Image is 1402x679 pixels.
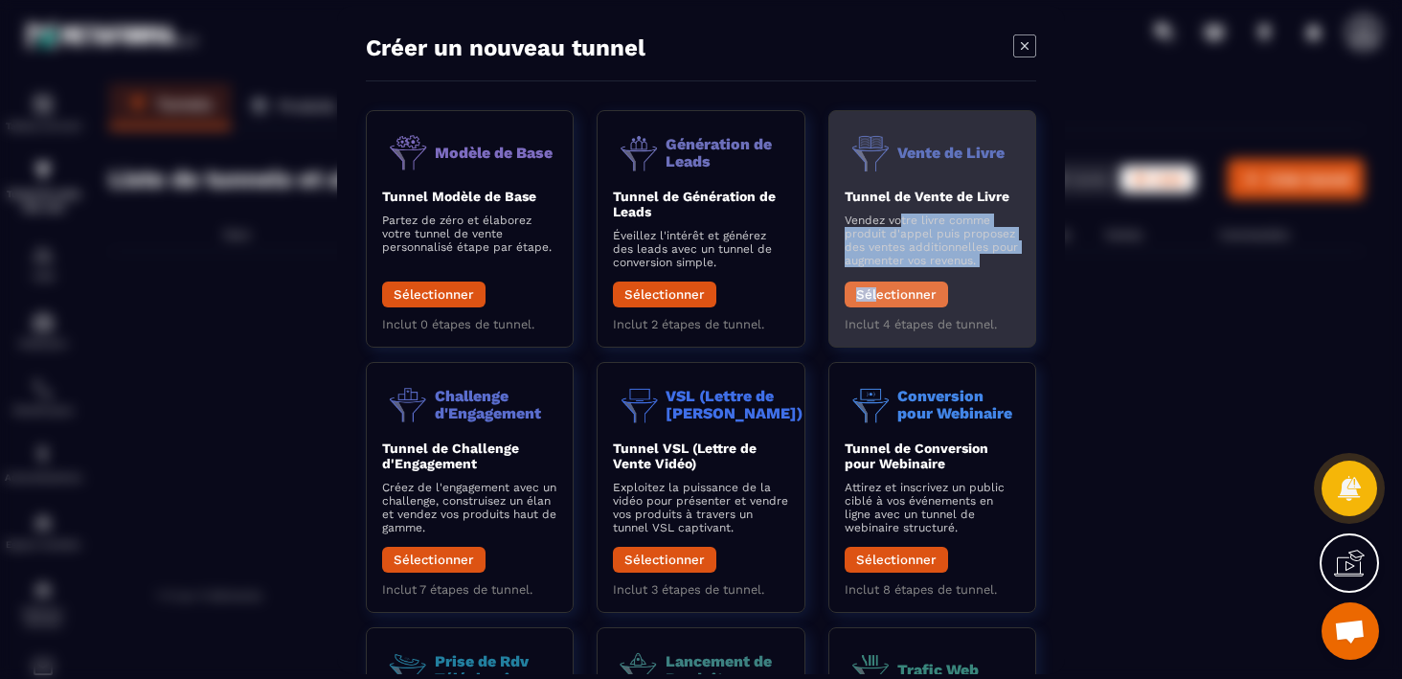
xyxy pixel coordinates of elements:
button: Sélectionner [845,546,948,572]
img: funnel-objective-icon [382,377,435,430]
img: funnel-objective-icon [845,377,897,430]
b: Tunnel de Conversion pour Webinaire [845,440,988,470]
p: Inclut 7 étapes de tunnel. [382,581,557,596]
p: Exploitez la puissance de la vidéo pour présenter et vendre vos produits à travers un tunnel VSL ... [613,480,788,533]
img: funnel-objective-icon [613,377,666,430]
p: Challenge d'Engagement [435,387,557,420]
button: Sélectionner [613,546,716,572]
button: Sélectionner [845,281,948,306]
p: Éveillez l'intérêt et générez des leads avec un tunnel de conversion simple. [613,228,788,268]
p: Partez de zéro et élaborez votre tunnel de vente personnalisé étape par étape. [382,213,557,253]
p: Vendez votre livre comme produit d'appel puis proposez des ventes additionnelles pour augmenter v... [845,213,1020,266]
p: Modèle de Base [435,144,553,161]
p: Créez de l'engagement avec un challenge, construisez un élan et vendez vos produits haut de gamme. [382,480,557,533]
p: Génération de Leads [666,135,788,169]
b: Tunnel de Challenge d'Engagement [382,440,519,470]
b: Tunnel VSL (Lettre de Vente Vidéo) [613,440,757,470]
p: Vente de Livre [897,144,1005,161]
img: funnel-objective-icon [613,125,666,178]
b: Tunnel Modèle de Base [382,188,536,203]
p: VSL (Lettre de [PERSON_NAME]) [666,387,803,420]
p: Inclut 8 étapes de tunnel. [845,581,1020,596]
b: Tunnel de Génération de Leads [613,188,776,218]
h4: Créer un nouveau tunnel [366,34,645,60]
b: Tunnel de Vente de Livre [845,188,1009,203]
div: Ouvrir le chat [1322,602,1379,660]
p: Inclut 2 étapes de tunnel. [613,316,788,330]
button: Sélectionner [382,281,486,306]
button: Sélectionner [613,281,716,306]
img: funnel-objective-icon [845,125,897,178]
img: funnel-objective-icon [382,125,435,178]
p: Inclut 4 étapes de tunnel. [845,316,1020,330]
button: Sélectionner [382,546,486,572]
p: Inclut 3 étapes de tunnel. [613,581,788,596]
p: Attirez et inscrivez un public ciblé à vos événements en ligne avec un tunnel de webinaire struct... [845,480,1020,533]
p: Inclut 0 étapes de tunnel. [382,316,557,330]
p: Conversion pour Webinaire [897,387,1020,420]
p: Trafic Web [897,661,979,678]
